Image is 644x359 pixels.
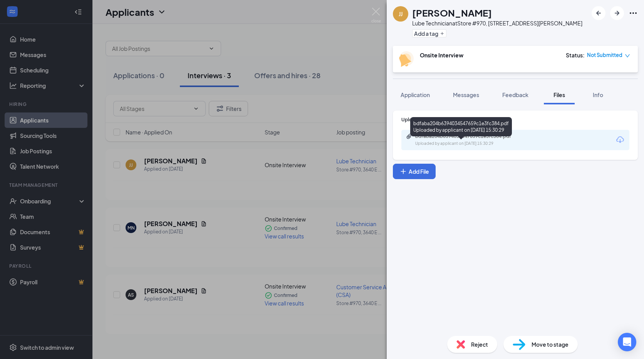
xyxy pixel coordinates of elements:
span: Messages [453,91,479,98]
span: Reject [471,340,488,349]
div: JJ [399,10,402,18]
svg: ArrowLeftNew [594,8,603,18]
span: Move to stage [532,340,569,349]
div: Open Intercom Messenger [618,333,636,351]
svg: Ellipses [629,8,638,18]
button: PlusAdd a tag [412,29,446,37]
svg: Paperclip [406,133,412,139]
span: Info [593,91,603,98]
div: Status : [566,51,585,59]
div: Upload Resume [401,116,629,123]
svg: Plus [399,168,407,175]
h1: [PERSON_NAME] [412,6,492,19]
span: Files [553,91,565,98]
button: Add FilePlus [393,164,436,179]
svg: Download [615,135,625,144]
span: Feedback [502,91,528,98]
a: Paperclipbdfaba204b6394034547659c1e3fc384.pdfUploaded by applicant on [DATE] 15:30:29 [406,133,531,147]
b: Onsite Interview [420,52,463,59]
svg: ArrowRight [612,8,622,18]
svg: Plus [440,31,444,36]
span: Application [401,91,430,98]
div: Uploaded by applicant on [DATE] 15:30:29 [415,141,531,147]
button: ArrowRight [610,6,624,20]
span: Not Submitted [587,51,622,59]
span: down [625,53,630,59]
button: ArrowLeftNew [592,6,605,20]
div: Lube Technician at Store #970, [STREET_ADDRESS][PERSON_NAME] [412,19,582,27]
div: bdfaba204b6394034547659c1e3fc384.pdf Uploaded by applicant on [DATE] 15:30:29 [410,117,512,136]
